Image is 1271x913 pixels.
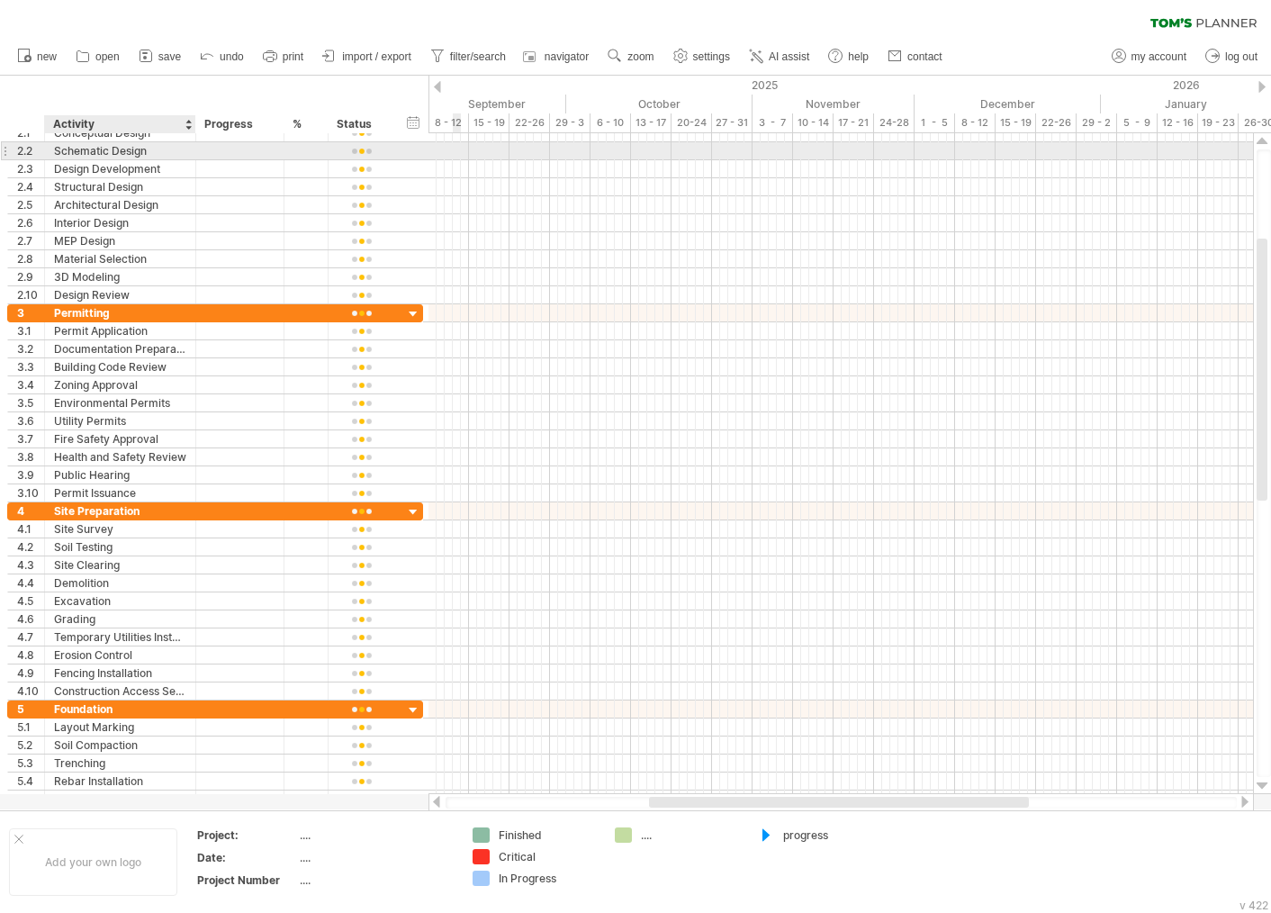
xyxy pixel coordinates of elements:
div: 3.1 [17,322,44,339]
span: log out [1225,50,1257,63]
span: settings [693,50,730,63]
div: Activity [53,115,185,133]
div: Architectural Design [54,196,186,213]
a: settings [669,45,735,68]
div: 2.5 [17,196,44,213]
div: 6 - 10 [590,113,631,132]
div: 10 - 14 [793,113,834,132]
div: Utility Permits [54,412,186,429]
div: Critical [499,849,597,864]
div: Design Development [54,160,186,177]
div: 2.9 [17,268,44,285]
span: filter/search [450,50,506,63]
a: save [134,45,186,68]
div: 4.10 [17,682,44,700]
div: 4.6 [17,610,44,628]
div: Environmental Permits [54,394,186,411]
div: Schematic Design [54,142,186,159]
div: Erosion Control [54,646,186,664]
div: 3.2 [17,340,44,357]
div: 22-26 [1036,113,1077,132]
div: Site Survey [54,520,186,538]
div: Construction Access Setup [54,682,186,700]
div: 3.8 [17,448,44,466]
div: In Progress [499,871,597,886]
div: 2.7 [17,232,44,249]
div: .... [300,827,451,843]
div: 12 - 16 [1158,113,1198,132]
div: 5.2 [17,737,44,754]
div: 2.8 [17,250,44,267]
div: 24-28 [874,113,915,132]
div: Material Selection [54,250,186,267]
div: Demolition [54,574,186,592]
div: % [293,115,318,133]
div: Documentation Preparation [54,340,186,357]
div: 3 [17,304,44,321]
div: Soil Testing [54,538,186,556]
div: 3.6 [17,412,44,429]
div: October 2025 [566,95,753,113]
div: Temporary Utilities Installation [54,628,186,646]
div: September 2025 [388,95,566,113]
div: Interior Design [54,214,186,231]
div: 8 - 12 [955,113,996,132]
span: zoom [627,50,654,63]
div: 29 - 3 [550,113,590,132]
span: my account [1131,50,1186,63]
div: 5.4 [17,773,44,790]
div: .... [300,872,451,888]
div: Progress [204,115,274,133]
div: 3.7 [17,430,44,447]
div: .... [300,850,451,865]
div: Fire Safety Approval [54,430,186,447]
div: 17 - 21 [834,113,874,132]
div: Add your own logo [9,828,177,896]
div: 5 - 9 [1117,113,1158,132]
span: help [848,50,869,63]
span: save [158,50,181,63]
div: Public Hearing [54,466,186,484]
a: filter/search [426,45,511,68]
div: 4.4 [17,574,44,592]
div: 3.5 [17,394,44,411]
div: 4.9 [17,664,44,682]
div: Excavation [54,592,186,610]
div: Structural Design [54,178,186,195]
div: 2.3 [17,160,44,177]
span: import / export [342,50,411,63]
div: 5.1 [17,719,44,736]
div: Fencing Installation [54,664,186,682]
div: Project: [197,827,296,843]
div: 3D Modeling [54,268,186,285]
div: Layout Marking [54,719,186,736]
div: .... [641,827,739,843]
span: new [37,50,57,63]
a: zoom [603,45,659,68]
div: 4.5 [17,592,44,610]
div: 27 - 31 [712,113,753,132]
div: 3 - 7 [753,113,793,132]
div: 1 - 5 [915,113,955,132]
div: 13 - 17 [631,113,672,132]
span: undo [220,50,244,63]
div: 3.4 [17,376,44,393]
span: open [95,50,120,63]
div: Rebar Installation [54,773,186,790]
a: print [258,45,309,68]
div: 2.10 [17,286,44,303]
div: 4 [17,502,44,520]
div: Formwork Setup [54,791,186,808]
div: 15 - 19 [996,113,1036,132]
div: 4.2 [17,538,44,556]
div: Zoning Approval [54,376,186,393]
div: 2.6 [17,214,44,231]
a: import / export [318,45,417,68]
div: 20-24 [672,113,712,132]
div: Grading [54,610,186,628]
div: Health and Safety Review [54,448,186,466]
a: new [13,45,62,68]
div: 5.5 [17,791,44,808]
div: progress [783,827,881,843]
div: Foundation [54,701,186,718]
